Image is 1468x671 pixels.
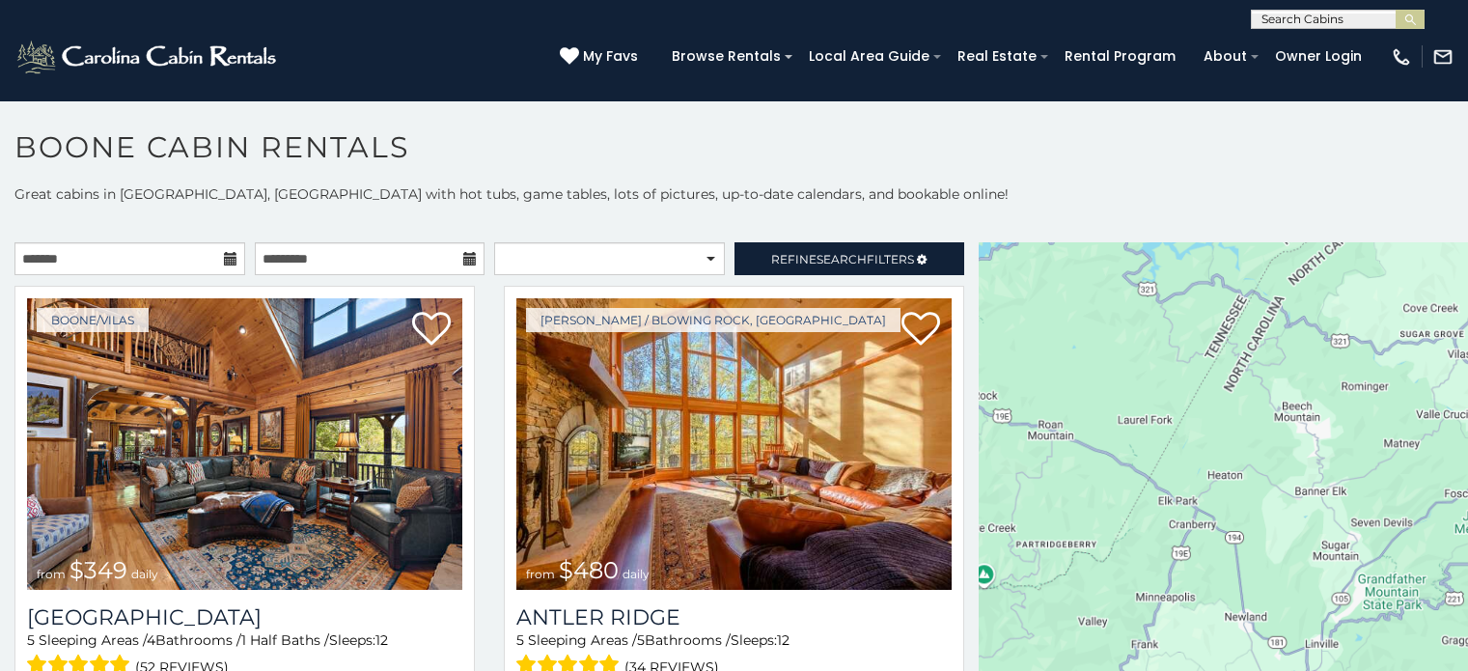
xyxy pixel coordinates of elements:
a: [GEOGRAPHIC_DATA] [27,604,462,630]
a: Boone/Vilas [37,308,149,332]
img: White-1-2.png [14,38,282,76]
a: About [1194,42,1257,71]
span: from [526,567,555,581]
a: My Favs [560,46,643,68]
a: from $480 daily [516,298,952,590]
a: RefineSearchFilters [734,242,965,275]
a: Antler Ridge [516,604,952,630]
img: 1714397585_thumbnail.jpeg [516,298,952,590]
span: 4 [147,631,155,649]
a: from $349 daily [27,298,462,590]
span: Refine Filters [771,252,914,266]
a: Browse Rentals [662,42,790,71]
span: 12 [777,631,789,649]
span: Search [817,252,867,266]
span: $480 [559,556,619,584]
span: $349 [69,556,127,584]
img: mail-regular-white.png [1432,46,1454,68]
a: Add to favorites [901,310,940,350]
span: 12 [375,631,388,649]
span: daily [131,567,158,581]
h3: Diamond Creek Lodge [27,604,462,630]
span: 5 [27,631,35,649]
img: 1759438208_thumbnail.jpeg [27,298,462,590]
a: Real Estate [948,42,1046,71]
span: 5 [637,631,645,649]
a: Local Area Guide [799,42,939,71]
span: My Favs [583,46,638,67]
a: Rental Program [1055,42,1185,71]
a: Add to favorites [412,310,451,350]
a: Owner Login [1265,42,1371,71]
span: daily [623,567,650,581]
span: 1 Half Baths / [241,631,329,649]
img: phone-regular-white.png [1391,46,1412,68]
a: [PERSON_NAME] / Blowing Rock, [GEOGRAPHIC_DATA] [526,308,900,332]
span: 5 [516,631,524,649]
span: from [37,567,66,581]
